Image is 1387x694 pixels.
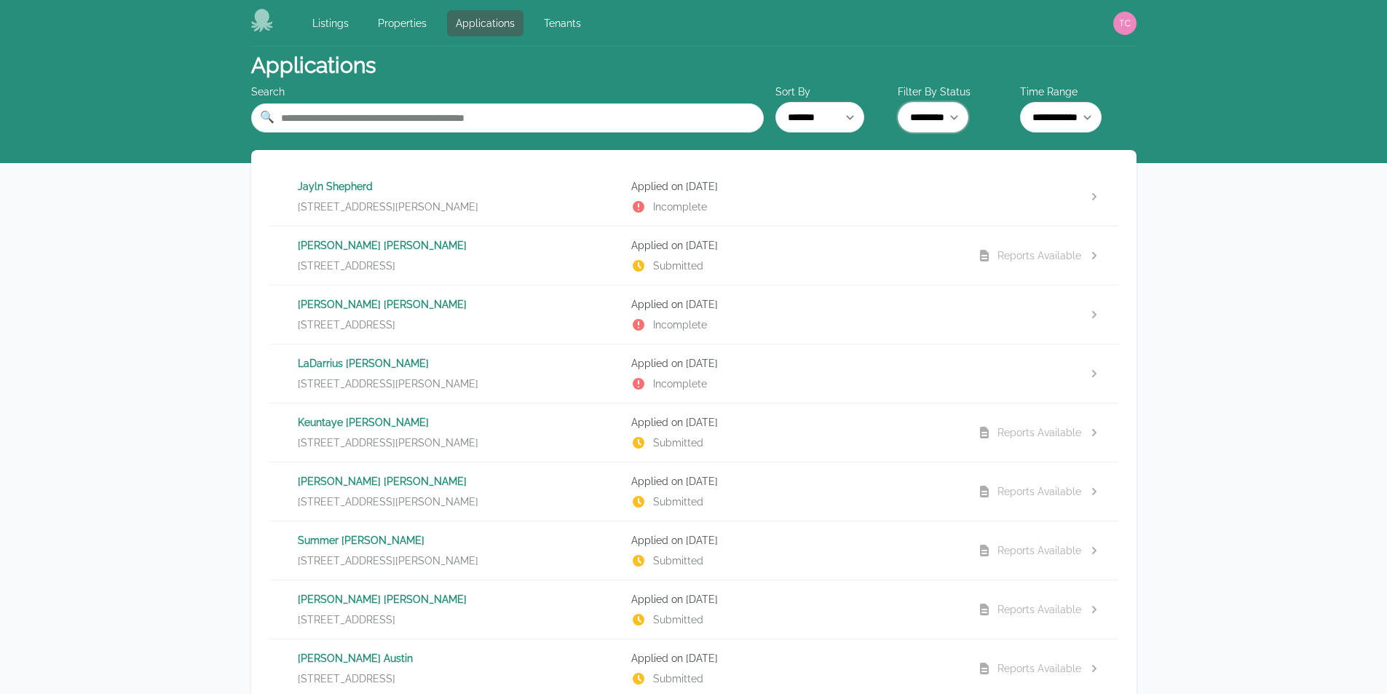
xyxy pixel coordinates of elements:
time: [DATE] [686,652,718,664]
p: [PERSON_NAME] [PERSON_NAME] [298,474,620,489]
a: Tenants [535,10,590,36]
a: Jayln Shepherd[STREET_ADDRESS][PERSON_NAME]Applied on [DATE]Incomplete [269,167,1119,226]
p: Applied on [631,415,954,430]
a: LaDarrius [PERSON_NAME][STREET_ADDRESS][PERSON_NAME]Applied on [DATE]Incomplete [269,344,1119,403]
p: Applied on [631,651,954,666]
p: Summer [PERSON_NAME] [298,533,620,548]
span: [STREET_ADDRESS][PERSON_NAME] [298,200,478,214]
a: [PERSON_NAME] [PERSON_NAME][STREET_ADDRESS]Applied on [DATE]SubmittedReports Available [269,580,1119,639]
span: [STREET_ADDRESS][PERSON_NAME] [298,376,478,391]
span: [STREET_ADDRESS][PERSON_NAME] [298,494,478,509]
label: Filter By Status [898,84,1014,99]
p: [PERSON_NAME] [PERSON_NAME] [298,238,620,253]
label: Sort By [775,84,892,99]
h1: Applications [251,52,376,79]
div: Reports Available [997,248,1081,263]
p: [PERSON_NAME] Austin [298,651,620,666]
p: Incomplete [631,318,954,332]
a: Summer [PERSON_NAME][STREET_ADDRESS][PERSON_NAME]Applied on [DATE]SubmittedReports Available [269,521,1119,580]
p: Keuntaye [PERSON_NAME] [298,415,620,430]
span: [STREET_ADDRESS] [298,259,395,273]
div: Reports Available [997,484,1081,499]
a: Applications [447,10,523,36]
p: Applied on [631,592,954,607]
time: [DATE] [686,535,718,546]
div: Reports Available [997,661,1081,676]
a: [PERSON_NAME] [PERSON_NAME][STREET_ADDRESS]Applied on [DATE]SubmittedReports Available [269,226,1119,285]
time: [DATE] [686,476,718,487]
label: Time Range [1020,84,1137,99]
span: [STREET_ADDRESS] [298,671,395,686]
p: Incomplete [631,376,954,391]
span: [STREET_ADDRESS][PERSON_NAME] [298,435,478,450]
time: [DATE] [686,594,718,605]
p: Applied on [631,474,954,489]
a: Listings [304,10,357,36]
p: Submitted [631,671,954,686]
p: Applied on [631,297,954,312]
p: Applied on [631,356,954,371]
a: [PERSON_NAME] [PERSON_NAME][STREET_ADDRESS]Applied on [DATE]Incomplete [269,285,1119,344]
p: LaDarrius [PERSON_NAME] [298,356,620,371]
p: Submitted [631,494,954,509]
p: [PERSON_NAME] [PERSON_NAME] [298,592,620,607]
p: Applied on [631,238,954,253]
div: Reports Available [997,602,1081,617]
p: Applied on [631,533,954,548]
p: Submitted [631,435,954,450]
span: [STREET_ADDRESS] [298,612,395,627]
time: [DATE] [686,181,718,192]
a: Keuntaye [PERSON_NAME][STREET_ADDRESS][PERSON_NAME]Applied on [DATE]SubmittedReports Available [269,403,1119,462]
span: [STREET_ADDRESS] [298,318,395,332]
p: Submitted [631,612,954,627]
a: [PERSON_NAME] [PERSON_NAME][STREET_ADDRESS][PERSON_NAME]Applied on [DATE]SubmittedReports Available [269,462,1119,521]
time: [DATE] [686,299,718,310]
p: Jayln Shepherd [298,179,620,194]
div: Search [251,84,764,99]
time: [DATE] [686,417,718,428]
time: [DATE] [686,240,718,251]
p: [PERSON_NAME] [PERSON_NAME] [298,297,620,312]
span: [STREET_ADDRESS][PERSON_NAME] [298,553,478,568]
a: Properties [369,10,435,36]
p: Applied on [631,179,954,194]
div: Reports Available [997,543,1081,558]
div: Reports Available [997,425,1081,440]
p: Incomplete [631,200,954,214]
p: Submitted [631,259,954,273]
time: [DATE] [686,358,718,369]
p: Submitted [631,553,954,568]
